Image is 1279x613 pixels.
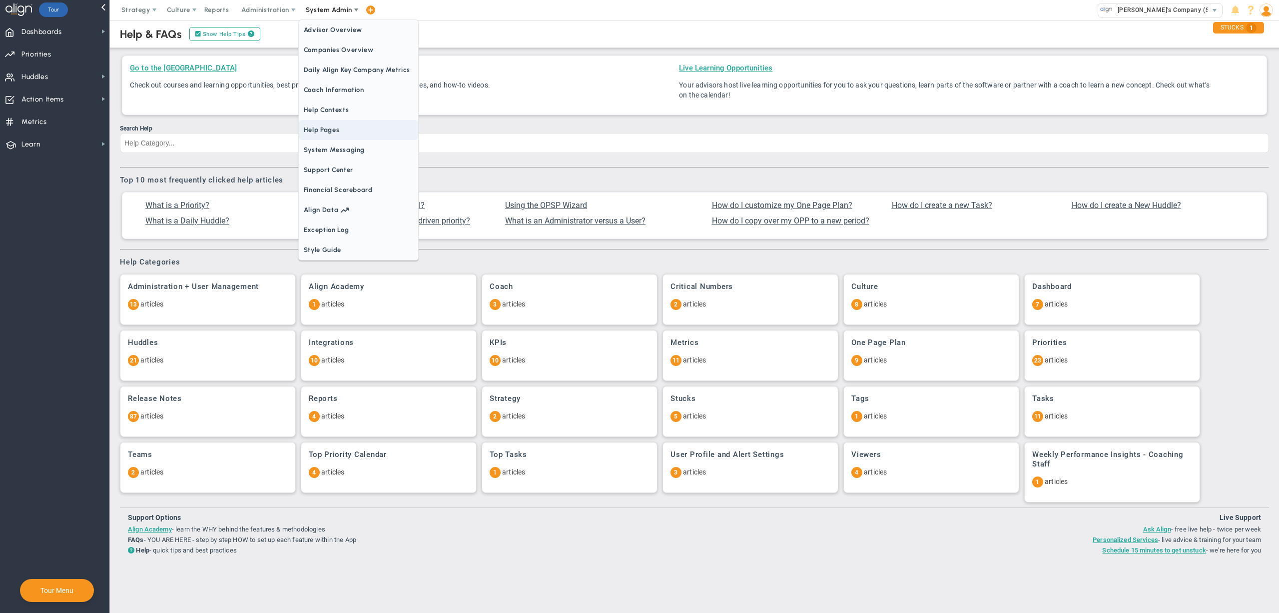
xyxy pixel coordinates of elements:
[306,6,352,13] span: System Admin
[145,216,229,225] span: What is a Daily Huddle?
[128,535,645,544] li: - YOU ARE HERE - step by step HOW to set up each feature within the App
[1032,338,1192,347] h3: Priorities
[1045,300,1068,308] span: articles
[321,356,344,364] span: articles
[128,394,288,403] h3: Release Notes
[1032,476,1043,487] span: 1
[128,546,237,554] span: - quick tips and best practices
[21,21,62,42] span: Dashboards
[309,338,469,347] h3: Integrations
[490,467,501,478] span: 1
[744,524,1261,534] li: - free live help - twice per week
[299,200,418,220] a: Align Data
[140,412,163,420] span: articles
[299,180,418,200] span: Financial Scoreboard
[502,300,525,308] span: articles
[128,525,172,533] a: Align Academy
[128,355,139,366] span: 21
[502,468,525,476] span: articles
[142,215,232,226] button: What is a Daily Huddle?
[21,111,47,132] span: Metrics
[299,20,418,40] span: Advisor Overview
[21,44,51,65] span: Priorities
[670,338,830,347] h3: Metrics
[490,394,649,403] h3: Strategy
[670,394,830,403] h3: Stucks
[851,450,1011,459] h3: Viewers
[128,513,645,522] h4: Support Options
[37,586,76,595] button: Tour Menu
[709,215,872,226] button: How do I copy over my OPP to a new period?
[1260,3,1273,17] img: 48978.Person.photo
[299,120,418,140] span: Help Pages
[121,6,150,13] span: Strategy
[189,27,260,41] label: Show Help Tips
[851,338,1011,347] h3: One Page Plan
[1100,3,1113,16] img: 33318.Company.photo
[167,6,190,13] span: Culture
[120,175,1269,184] h3: Top 10 most frequently clicked help articles
[683,412,706,420] span: articles
[744,545,1261,555] li: - we're here for you
[851,282,1011,291] h3: Culture
[670,299,681,310] span: 2
[712,216,869,225] span: How do I copy over my OPP to a new period?
[1045,356,1068,364] span: articles
[128,299,139,310] span: 13
[1072,200,1181,210] span: How do I create a New Huddle?
[670,355,681,366] span: 11
[490,282,649,291] h3: Coach
[670,467,681,478] span: 3
[140,356,163,364] span: articles
[851,355,862,366] span: 9
[140,300,163,308] span: articles
[892,200,992,210] span: How do I create a new Task?
[309,394,469,403] h3: Reports
[1143,525,1171,533] a: Ask Align
[140,468,163,476] span: articles
[299,160,418,180] span: Support Center
[309,355,320,366] span: 10
[679,63,772,72] a: Live Learning Opportunities
[502,215,648,226] button: What is an Administrator versus a User?
[299,240,418,260] span: Style Guide
[120,257,1269,266] h3: Help Categories
[136,546,149,554] strong: Help
[683,356,706,364] span: articles
[299,40,418,60] span: Companies Overview
[309,411,320,422] span: 4
[670,450,830,459] h3: User Profile and Alert Settings
[490,411,501,422] span: 2
[679,81,1210,99] span: Your advisors host live learning opportunities for you to ask your questions, learn parts of the ...
[851,299,862,310] span: 8
[1032,450,1192,469] h3: Weekly Performance Insights - Coaching Staff
[851,411,862,422] span: 1
[502,412,525,420] span: articles
[502,200,590,210] button: Using the OPSP Wizard
[1032,299,1043,310] span: 7
[1093,536,1158,543] a: Personalized Services
[889,200,995,210] button: How do I create a new Task?
[142,200,212,210] button: What is a Priority?
[21,66,48,87] span: Huddles
[309,282,469,291] h3: Align Academy
[120,125,1269,132] div: Search Help
[1032,282,1192,291] h3: Dashboard
[21,89,64,110] span: Action Items
[490,355,501,366] span: 10
[670,411,681,422] span: 5
[128,524,645,534] li: - learn the WHY behind the features & methodologies
[1246,23,1257,33] span: 1
[502,356,525,364] span: articles
[128,467,139,478] span: 2
[130,63,237,72] a: Go to the [GEOGRAPHIC_DATA]
[309,299,320,310] span: 1
[299,140,418,160] span: System Messaging
[321,300,344,308] span: articles
[851,394,1011,403] h3: Tags
[128,536,144,543] strong: FAQs
[128,450,288,459] h3: Teams
[309,467,320,478] span: 4
[490,338,649,347] h3: KPIs
[1102,546,1206,554] a: Schedule 15 minutes to get unstuck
